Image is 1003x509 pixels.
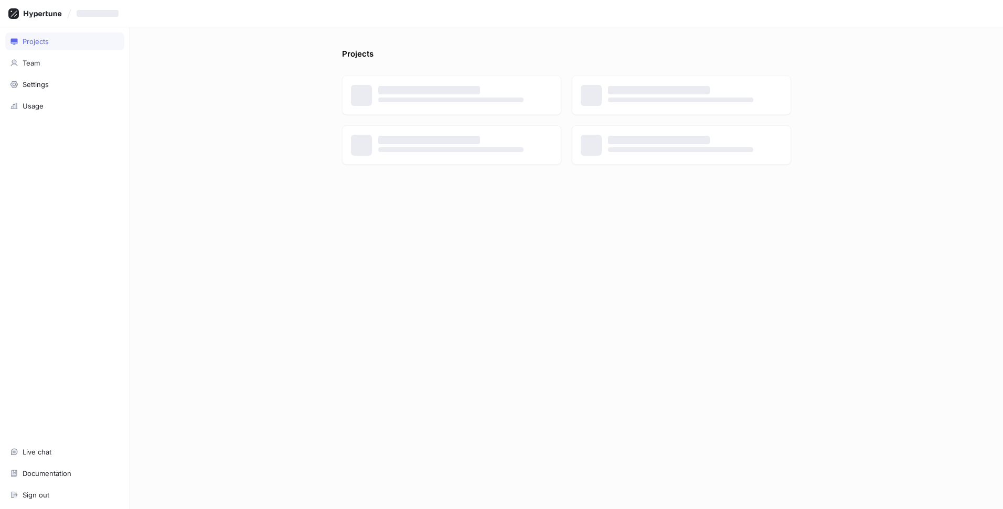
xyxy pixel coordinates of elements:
[608,147,753,152] span: ‌
[23,102,44,110] div: Usage
[23,37,49,46] div: Projects
[77,10,119,17] span: ‌
[23,59,40,67] div: Team
[378,147,524,152] span: ‌
[5,464,124,482] a: Documentation
[23,469,71,478] div: Documentation
[608,86,710,94] span: ‌
[608,98,753,102] span: ‌
[23,448,51,456] div: Live chat
[5,75,124,93] a: Settings
[23,80,49,89] div: Settings
[5,33,124,50] a: Projects
[378,98,524,102] span: ‌
[608,136,710,144] span: ‌
[378,136,480,144] span: ‌
[5,54,124,72] a: Team
[342,48,374,65] p: Projects
[72,5,127,22] button: ‌
[5,97,124,115] a: Usage
[23,491,49,499] div: Sign out
[378,86,480,94] span: ‌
